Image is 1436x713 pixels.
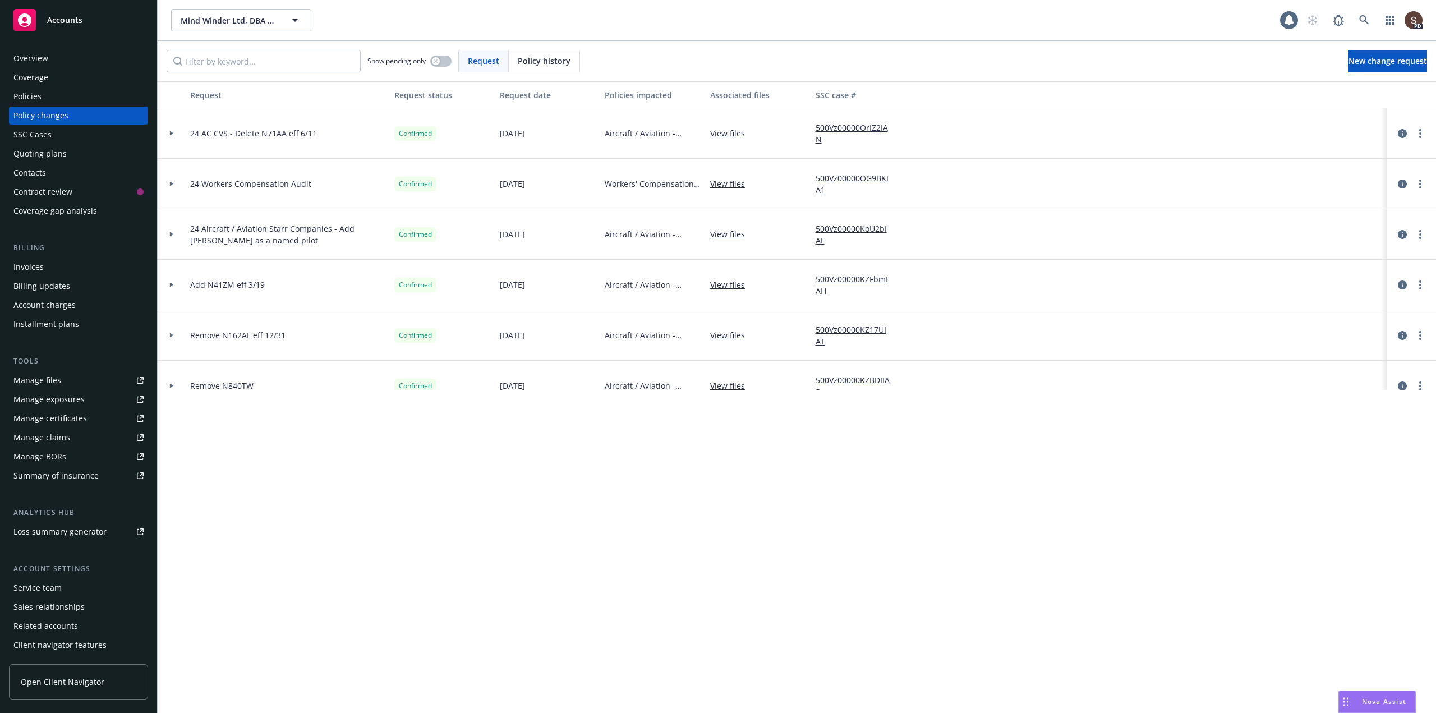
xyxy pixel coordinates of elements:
[13,277,70,295] div: Billing updates
[710,127,754,139] a: View files
[710,329,754,341] a: View files
[1396,127,1409,140] a: circleInformation
[1338,691,1416,713] button: Nova Assist
[1301,9,1324,31] a: Start snowing
[190,89,385,101] div: Request
[21,676,104,688] span: Open Client Navigator
[13,202,97,220] div: Coverage gap analysis
[816,223,900,246] a: 500Vz00000KoU2bIAF
[47,16,82,25] span: Accounts
[13,49,48,67] div: Overview
[500,178,525,190] span: [DATE]
[13,315,79,333] div: Installment plans
[1414,127,1427,140] a: more
[9,164,148,182] a: Contacts
[9,371,148,389] a: Manage files
[9,563,148,574] div: Account settings
[9,617,148,635] a: Related accounts
[158,361,186,411] div: Toggle Row Expanded
[399,128,432,139] span: Confirmed
[1414,278,1427,292] a: more
[13,296,76,314] div: Account charges
[500,380,525,392] span: [DATE]
[468,55,499,67] span: Request
[600,81,706,108] button: Policies impacted
[1396,177,1409,191] a: circleInformation
[186,81,390,108] button: Request
[1414,177,1427,191] a: more
[9,390,148,408] a: Manage exposures
[9,68,148,86] a: Coverage
[13,410,87,427] div: Manage certificates
[816,273,900,297] a: 500Vz00000KZFbmIAH
[13,617,78,635] div: Related accounts
[13,390,85,408] div: Manage exposures
[500,228,525,240] span: [DATE]
[399,381,432,391] span: Confirmed
[816,324,900,347] a: 500Vz00000KZ17UIAT
[13,183,72,201] div: Contract review
[816,89,900,101] div: SSC case #
[605,329,701,341] span: Aircraft / Aviation - MINDWINDER LTD
[190,178,311,190] span: 24 Workers Compensation Audit
[9,145,148,163] a: Quoting plans
[9,202,148,220] a: Coverage gap analysis
[1414,379,1427,393] a: more
[9,277,148,295] a: Billing updates
[167,50,361,72] input: Filter by keyword...
[1396,228,1409,241] a: circleInformation
[1379,9,1401,31] a: Switch app
[13,467,99,485] div: Summary of insurance
[9,410,148,427] a: Manage certificates
[158,108,186,159] div: Toggle Row Expanded
[1348,56,1427,66] span: New change request
[13,579,62,597] div: Service team
[1405,11,1423,29] img: photo
[1396,278,1409,292] a: circleInformation
[816,172,900,196] a: 500Vz00000OG9BKIA1
[9,296,148,314] a: Account charges
[500,127,525,139] span: [DATE]
[9,49,148,67] a: Overview
[13,126,52,144] div: SSC Cases
[1327,9,1350,31] a: Report a Bug
[1414,329,1427,342] a: more
[171,9,311,31] button: Mind Winder Ltd, DBA MindWinder Aviation
[816,374,900,398] a: 500Vz00000KZBDIIA5
[9,126,148,144] a: SSC Cases
[605,89,701,101] div: Policies impacted
[181,15,278,26] span: Mind Winder Ltd, DBA MindWinder Aviation
[13,258,44,276] div: Invoices
[706,81,811,108] button: Associated files
[13,107,68,125] div: Policy changes
[13,636,107,654] div: Client navigator features
[9,523,148,541] a: Loss summary generator
[9,507,148,518] div: Analytics hub
[13,145,67,163] div: Quoting plans
[9,356,148,367] div: Tools
[9,183,148,201] a: Contract review
[158,260,186,310] div: Toggle Row Expanded
[13,523,107,541] div: Loss summary generator
[394,89,491,101] div: Request status
[605,228,701,240] span: Aircraft / Aviation - MINDWINDER LTD
[9,636,148,654] a: Client navigator features
[1348,50,1427,72] a: New change request
[13,598,85,616] div: Sales relationships
[9,88,148,105] a: Policies
[190,380,254,392] span: Remove N840TW
[13,164,46,182] div: Contacts
[9,467,148,485] a: Summary of insurance
[1396,379,1409,393] a: circleInformation
[390,81,495,108] button: Request status
[9,4,148,36] a: Accounts
[1396,329,1409,342] a: circleInformation
[158,159,186,209] div: Toggle Row Expanded
[1362,697,1406,706] span: Nova Assist
[1414,228,1427,241] a: more
[710,279,754,291] a: View files
[9,448,148,466] a: Manage BORs
[13,68,48,86] div: Coverage
[13,448,66,466] div: Manage BORs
